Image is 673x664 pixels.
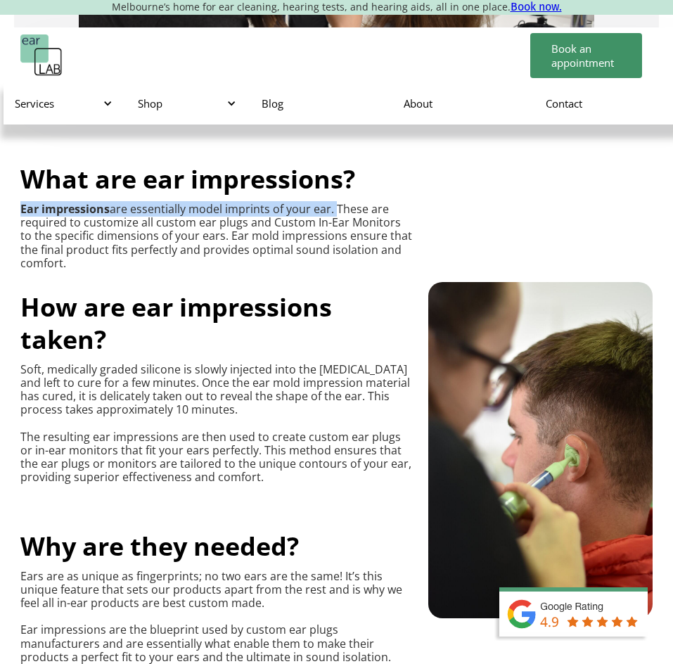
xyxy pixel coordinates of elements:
span: How are ear impressions taken? [20,290,332,357]
strong: Ear impressions [20,201,110,217]
div: Services [4,82,127,124]
h2: What are ear impressions? [20,163,355,196]
a: About [392,83,534,124]
img: A custom ear mould for a customer [428,282,653,619]
div: Shop [127,82,250,124]
p: Soft, medically graded silicone is slowly injected into the [MEDICAL_DATA] and left to cure for a... [20,363,413,485]
h2: Why are they needed? [20,530,299,563]
div: Shop [138,96,233,110]
a: Blog [250,83,392,124]
a: home [20,34,63,77]
p: are essentially model imprints of your ear. These are required to customize all custom ear plugs ... [20,203,413,270]
div: Services [15,96,110,110]
a: Book an appointment [530,33,643,78]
